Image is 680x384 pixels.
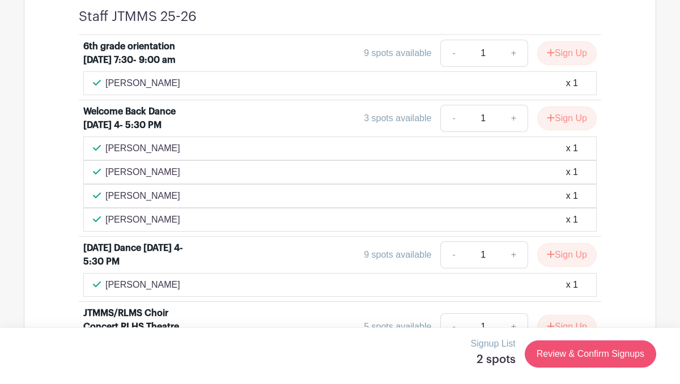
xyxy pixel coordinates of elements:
p: Signup List [471,337,516,351]
a: + [500,40,528,67]
button: Sign Up [537,106,597,130]
p: [PERSON_NAME] [105,142,180,155]
p: [PERSON_NAME] [105,278,180,292]
p: [PERSON_NAME] [105,189,180,203]
div: x 1 [566,76,578,90]
a: Review & Confirm Signups [525,340,656,368]
a: + [500,105,528,132]
button: Sign Up [537,41,597,65]
div: 9 spots available [364,248,431,262]
a: - [440,241,466,268]
a: - [440,313,466,340]
a: - [440,105,466,132]
div: x 1 [566,165,578,179]
p: [PERSON_NAME] [105,165,180,179]
div: x 1 [566,142,578,155]
h4: Staff JTMMS 25-26 [79,8,197,25]
a: + [500,313,528,340]
button: Sign Up [537,315,597,339]
div: Welcome Back Dance [DATE] 4- 5:30 PM [83,105,198,132]
div: [DATE] Dance [DATE] 4- 5:30 PM [83,241,198,268]
div: x 1 [566,189,578,203]
div: JTMMS/RLMS Choir Concert RLHS Theatre [DATE] 6:30pm [83,306,198,347]
p: [PERSON_NAME] [105,213,180,227]
div: 9 spots available [364,46,431,60]
div: x 1 [566,278,578,292]
h5: 2 spots [471,353,516,366]
div: 3 spots available [364,112,431,125]
div: x 1 [566,213,578,227]
a: + [500,241,528,268]
a: - [440,40,466,67]
div: 6th grade orientation [DATE] 7:30- 9:00 am [83,40,198,67]
button: Sign Up [537,243,597,267]
div: 5 spots available [364,320,431,334]
p: [PERSON_NAME] [105,76,180,90]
